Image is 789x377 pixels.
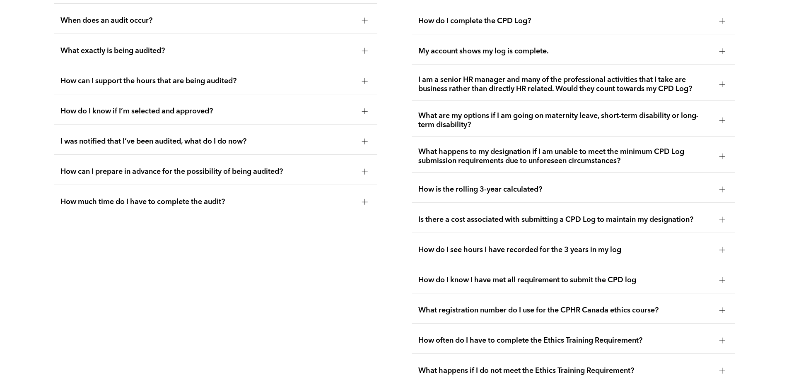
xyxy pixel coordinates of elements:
[60,107,355,116] span: How do I know if I’m selected and approved?
[418,336,713,345] span: How often do I have to complete the Ethics Training Requirement?
[418,185,713,194] span: How is the rolling 3-year calculated?
[60,167,355,176] span: How can I prepare in advance for the possibility of being audited?
[418,245,713,255] span: How do I see hours I have recorded for the 3 years in my log
[418,366,713,375] span: What happens if I do not meet the Ethics Training Requirement?
[60,16,355,25] span: When does an audit occur?
[60,46,355,55] span: What exactly is being audited?
[418,306,713,315] span: What registration number do I use for the CPHR Canada ethics course?
[60,77,355,86] span: How can I support the hours that are being audited?
[418,75,713,94] span: I am a senior HR manager and many of the professional activities that I take are business rather ...
[418,17,713,26] span: How do I complete the CPD Log?
[418,276,713,285] span: How do I know I have met all requirement to submit the CPD log
[418,215,713,224] span: Is there a cost associated with submitting a CPD Log to maintain my designation?
[418,147,713,166] span: What happens to my designation if I am unable to meet the minimum CPD Log submission requirements...
[60,197,355,207] span: How much time do I have to complete the audit?
[60,137,355,146] span: I was notified that I’ve been audited, what do I do now?
[418,111,713,130] span: What are my options if I am going on maternity leave, short-term disability or long-term disability?
[418,47,713,56] span: My account shows my log is complete.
